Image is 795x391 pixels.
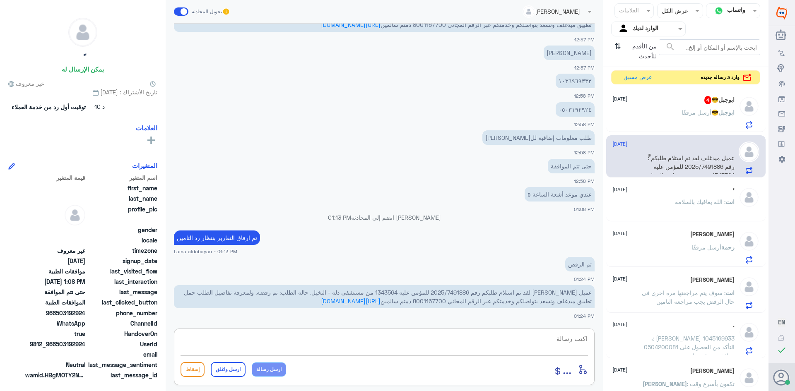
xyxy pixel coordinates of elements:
[25,277,85,286] span: 2025-09-30T10:08:56.3021324Z
[174,230,260,245] p: 30/9/2025, 1:13 PM
[701,74,740,81] span: وارد 3 رساله جديده
[25,360,85,369] span: 0
[618,23,630,35] img: yourInbox.svg
[774,369,790,385] button: الصورة الشخصية
[659,40,760,55] input: ابحث بالإسم أو المكان أو إلخ..
[612,366,627,374] span: [DATE]
[87,184,157,192] span: first_name
[136,124,157,132] h6: العلامات
[174,248,237,255] span: Lama aldubayan - 01:13 PM
[25,329,85,338] span: true
[721,244,735,251] span: رحمة
[675,198,725,205] span: : الله يعافيك بالسلامه
[89,100,111,115] span: 10 د
[777,345,787,355] i: check
[739,142,759,162] img: defaultAdmin.png
[733,322,735,329] h5: .
[618,6,639,17] div: العلامات
[725,289,735,296] span: انت
[612,275,627,283] span: [DATE]
[776,6,787,19] img: Widebot Logo
[321,21,381,28] a: [URL][DOMAIN_NAME]
[62,65,104,73] h6: يمكن الإرسال له
[548,159,595,173] p: 30/9/2025, 12:58 PM
[25,236,85,245] span: null
[87,225,157,234] span: gender
[644,335,735,359] span: : [PERSON_NAME] 1045169933 0504200081 التأكد من الحصول على موافقه صرف دواء
[87,288,157,296] span: last_message
[682,109,711,116] span: أرسل مرفقًا
[87,194,157,203] span: last_name
[25,298,85,307] span: الموافقات الطبية
[612,230,627,237] span: [DATE]
[612,186,627,193] span: [DATE]
[87,277,157,286] span: last_interaction
[25,371,85,379] span: wamid.HBgMOTY2NTAzMTkyOTI0FQIAEhgUM0FFMEQ3MTJCNDlBNTAzOUE1QUMA
[87,371,157,379] span: last_message_id
[574,122,595,127] span: 12:58 PM
[65,205,85,225] img: defaultAdmin.png
[651,335,653,342] span: .
[574,37,595,42] span: 12:57 PM
[665,40,675,54] button: search
[620,71,655,84] button: عرض مسبق
[87,236,157,245] span: locale
[184,289,592,305] span: عميل [PERSON_NAME] لقد تم استلام طلبكم رقم 2025/7491886 للمؤمن عليه 1343564 من مستشفى دلة - النخي...
[211,362,246,377] button: ارسل واغلق
[739,231,759,252] img: defaultAdmin.png
[612,140,627,148] span: [DATE]
[482,130,595,145] p: 30/9/2025, 12:58 PM
[574,93,595,98] span: 12:58 PM
[87,298,157,307] span: last_clicked_button
[778,318,785,326] span: EN
[690,367,735,374] h5: Abdullah
[87,309,157,317] span: phone_number
[25,184,85,192] span: ًً
[739,322,759,343] img: defaultAdmin.png
[704,96,735,104] h5: ابوجبل😎
[25,340,85,348] span: 9812_966503192924
[704,96,711,104] span: 4
[690,276,735,283] h5: ابو يوسف -محمد العتيبي
[25,173,85,182] span: قيمة المتغير
[174,285,595,308] p: 30/9/2025, 1:24 PM
[725,198,735,205] span: انت
[739,187,759,208] img: defaultAdmin.png
[612,95,627,103] span: [DATE]
[328,214,351,221] span: 01:13 PM
[87,173,157,182] span: اسم المتغير
[574,206,595,212] span: 01:08 PM
[574,150,595,155] span: 12:58 PM
[252,362,286,377] button: ارسل رسالة
[87,246,157,255] span: timezone
[87,205,157,224] span: profile_pic
[69,18,97,46] img: defaultAdmin.png
[713,5,725,17] img: whatsapp.png
[25,350,85,359] span: null
[177,12,592,28] span: عميل ميدغلف لقد تم استلام طلبكم رقم 2025/7457647 للمؤمن عليه 1343564 من مستشفى دلة - النخيل. حالة...
[614,39,621,60] i: ⇅
[733,187,735,194] h5: ‘
[574,276,595,282] span: 01:24 PM
[711,109,735,116] span: ابوجبل😎
[739,96,759,117] img: defaultAdmin.png
[12,103,86,111] span: توقيت أول رد من خدمة العملاء
[25,319,85,328] span: 2
[87,350,157,359] span: email
[556,74,595,88] p: 30/9/2025, 12:58 PM
[132,162,157,169] h6: المتغيرات
[691,244,721,251] span: أرسل مرفقًا
[644,154,735,222] span: : عميل ميدغلف لقد تم استلام طلبكم رقم 2025/7491886 للمؤمن عليه 1343564 من مستشفى دلة - النخيل. حا...
[525,187,595,201] p: 30/9/2025, 1:08 PM
[25,267,85,276] span: موافقات الطبية
[624,39,659,63] span: من الأقدم للأحدث
[321,297,381,305] a: [URL][DOMAIN_NAME]
[556,102,595,117] p: 30/9/2025, 12:58 PM
[739,276,759,297] img: defaultAdmin.png
[25,288,85,296] span: حتى تتم الموافقة
[87,267,157,276] span: last_visited_flow
[87,319,157,328] span: ChannelId
[87,257,157,265] span: signup_date
[8,79,44,88] span: غير معروف
[612,321,627,328] span: [DATE]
